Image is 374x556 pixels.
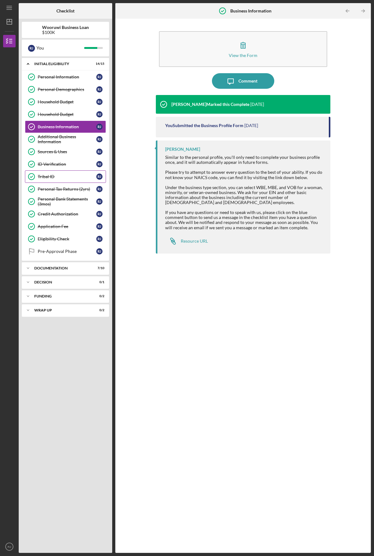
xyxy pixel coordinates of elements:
a: Personal DemographicsRJ [25,83,106,96]
a: Personal InformationRJ [25,71,106,83]
div: R J [96,149,103,155]
div: Additional Business Information [38,134,96,144]
div: [PERSON_NAME] Marked this Complete [171,102,249,107]
div: Documentation [34,266,89,270]
div: R J [96,74,103,80]
div: Household Budget [38,112,96,117]
div: Sources & Uses [38,149,96,154]
div: 0 / 1 [93,280,104,284]
div: Similar to the personal profile, you'll only need to complete your business profile once, and it ... [165,155,324,205]
div: Decision [34,280,89,284]
div: Personal Bank Statements (3mos) [38,197,96,207]
div: Application Fee [38,224,96,229]
div: Wrap up [34,308,89,312]
div: R J [96,111,103,117]
div: R J [96,124,103,130]
div: If you have any questions or need to speak with us, please click on the blue comment button to se... [165,210,324,230]
div: R J [96,99,103,105]
div: You [36,43,84,53]
a: Pre-Approval PhaseRJ [25,245,106,258]
a: Sources & UsesRJ [25,145,106,158]
time: 2024-10-23 19:27 [244,123,258,128]
div: You Submitted the Business Profile Form [165,123,243,128]
div: 0 / 2 [93,294,104,298]
div: Funding [34,294,89,298]
b: Checklist [56,8,74,13]
div: Business Information [38,124,96,129]
a: Eligibility CheckRJ [25,233,106,245]
div: View the Form [229,53,257,58]
div: $100K [42,30,89,35]
div: R J [96,161,103,167]
div: Eligibility Check [38,236,96,241]
div: Tribal ID [38,174,96,179]
a: Household BudgetRJ [25,96,106,108]
button: View the Form [159,31,327,67]
div: R J [96,198,103,205]
div: Pre-Approval Phase [38,249,96,254]
div: R J [96,136,103,142]
div: Personal Demographics [38,87,96,92]
div: R J [96,223,103,230]
div: Personal Information [38,74,96,79]
button: RJ [3,540,16,553]
a: Application FeeRJ [25,220,106,233]
div: Credit Authorization [38,211,96,216]
div: Resource URL [181,239,208,244]
div: [PERSON_NAME] [165,147,200,152]
div: ID Verification [38,162,96,167]
div: R J [28,45,35,52]
div: R J [96,236,103,242]
a: Business InformationRJ [25,121,106,133]
a: ID VerificationRJ [25,158,106,170]
a: Credit AuthorizationRJ [25,208,106,220]
text: RJ [7,545,11,549]
div: 0 / 2 [93,308,104,312]
div: Comment [238,73,257,89]
div: R J [96,173,103,180]
div: 7 / 10 [93,266,104,270]
a: Household BudgetRJ [25,108,106,121]
div: R J [96,248,103,254]
button: Comment [212,73,274,89]
a: Resource URL [165,235,208,247]
div: R J [96,186,103,192]
b: Business Information [230,8,271,13]
div: 14 / 15 [93,62,104,66]
a: Tribal IDRJ [25,170,106,183]
div: Initial Eligibility [34,62,89,66]
div: R J [96,211,103,217]
div: Personal Tax Returns (2yrs) [38,187,96,192]
a: Additional Business InformationRJ [25,133,106,145]
div: R J [96,86,103,93]
a: Personal Bank Statements (3mos)RJ [25,195,106,208]
div: Household Budget [38,99,96,104]
a: Personal Tax Returns (2yrs)RJ [25,183,106,195]
b: Wooruwi Business Loan [42,25,89,30]
time: 2024-11-27 15:59 [250,102,264,107]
